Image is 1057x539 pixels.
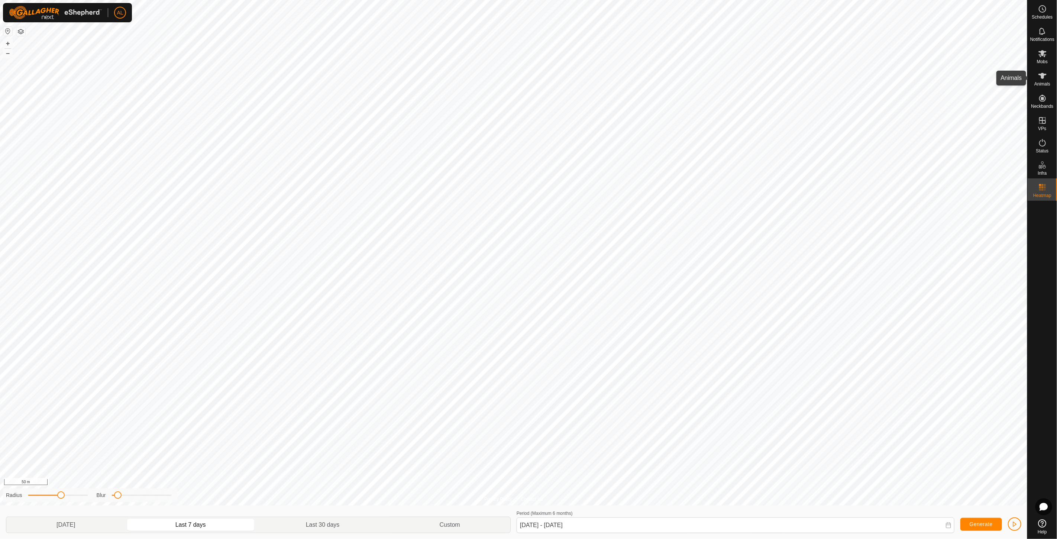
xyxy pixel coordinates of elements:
span: Heatmap [1033,193,1051,198]
span: Help [1038,530,1047,534]
span: Status [1036,149,1048,153]
span: Notifications [1030,37,1054,42]
span: Schedules [1032,15,1053,19]
a: Help [1028,516,1057,537]
label: Blur [97,491,106,499]
a: Contact Us [521,496,543,503]
button: Reset Map [3,27,12,36]
button: – [3,49,12,58]
span: Neckbands [1031,104,1053,109]
label: Radius [6,491,22,499]
a: Privacy Policy [484,496,512,503]
span: Last 30 days [306,520,340,529]
span: VPs [1038,126,1046,131]
span: AL [117,9,123,17]
button: Generate [960,518,1002,531]
span: [DATE] [56,520,75,529]
img: Gallagher Logo [9,6,102,19]
label: Period (Maximum 6 months) [517,511,573,516]
button: + [3,39,12,48]
span: Generate [970,521,993,527]
button: Map Layers [16,27,25,36]
span: Mobs [1037,59,1048,64]
span: Infra [1038,171,1047,175]
span: Animals [1034,82,1050,86]
span: Last 7 days [175,520,206,529]
span: Custom [440,520,460,529]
